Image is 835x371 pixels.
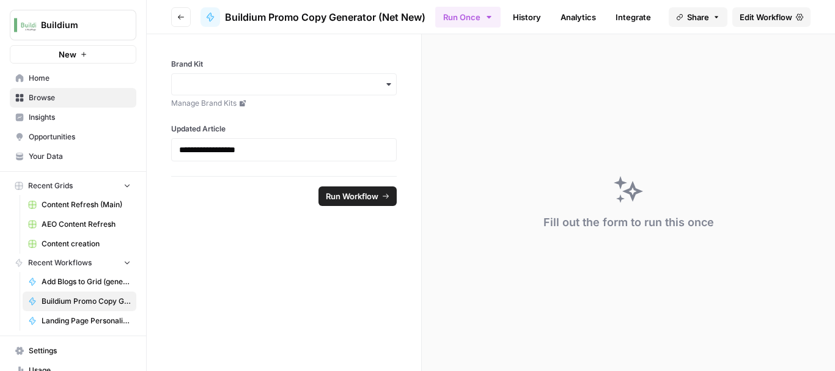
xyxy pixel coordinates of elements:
[608,7,658,27] a: Integrate
[29,92,131,103] span: Browse
[10,177,136,195] button: Recent Grids
[553,7,603,27] a: Analytics
[171,59,397,70] label: Brand Kit
[42,219,131,230] span: AEO Content Refresh
[29,112,131,123] span: Insights
[10,45,136,64] button: New
[10,10,136,40] button: Workspace: Buildium
[200,7,425,27] a: Buildium Promo Copy Generator (Net New)
[10,341,136,361] a: Settings
[29,151,131,162] span: Your Data
[10,68,136,88] a: Home
[23,215,136,234] a: AEO Content Refresh
[10,88,136,108] a: Browse
[42,199,131,210] span: Content Refresh (Main)
[29,73,131,84] span: Home
[42,296,131,307] span: Buildium Promo Copy Generator (Net New)
[59,48,76,61] span: New
[506,7,548,27] a: History
[435,7,501,28] button: Run Once
[23,234,136,254] a: Content creation
[42,238,131,249] span: Content creation
[732,7,811,27] a: Edit Workflow
[23,272,136,292] a: Add Blogs to Grid (generate AI image)
[10,147,136,166] a: Your Data
[29,345,131,356] span: Settings
[23,292,136,311] a: Buildium Promo Copy Generator (Net New)
[669,7,727,27] button: Share
[10,108,136,127] a: Insights
[740,11,792,23] span: Edit Workflow
[42,276,131,287] span: Add Blogs to Grid (generate AI image)
[10,254,136,272] button: Recent Workflows
[23,311,136,331] a: Landing Page Personalization Test
[28,180,73,191] span: Recent Grids
[543,214,714,231] div: Fill out the form to run this once
[42,315,131,326] span: Landing Page Personalization Test
[171,98,397,109] a: Manage Brand Kits
[41,19,115,31] span: Buildium
[225,10,425,24] span: Buildium Promo Copy Generator (Net New)
[23,195,136,215] a: Content Refresh (Main)
[687,11,709,23] span: Share
[10,127,136,147] a: Opportunities
[29,131,131,142] span: Opportunities
[14,14,36,36] img: Buildium Logo
[326,190,378,202] span: Run Workflow
[28,257,92,268] span: Recent Workflows
[171,123,397,134] label: Updated Article
[318,186,397,206] button: Run Workflow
